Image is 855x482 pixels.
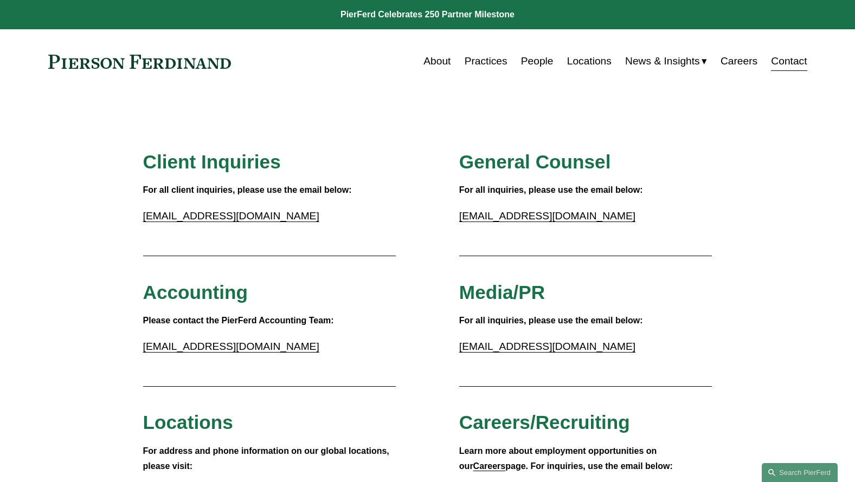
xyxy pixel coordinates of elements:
[143,341,319,352] a: [EMAIL_ADDRESS][DOMAIN_NAME]
[143,210,319,222] a: [EMAIL_ADDRESS][DOMAIN_NAME]
[459,412,630,433] span: Careers/Recruiting
[459,151,611,172] span: General Counsel
[465,51,507,71] a: Practices
[459,446,659,471] strong: Learn more about employment opportunities on our
[721,51,757,71] a: Careers
[459,210,635,222] a: [EMAIL_ADDRESS][DOMAIN_NAME]
[459,282,545,303] span: Media/PR
[771,51,807,71] a: Contact
[762,463,838,482] a: Search this site
[423,51,451,71] a: About
[625,51,707,71] a: folder dropdown
[625,52,700,71] span: News & Insights
[143,282,248,303] span: Accounting
[459,341,635,352] a: [EMAIL_ADDRESS][DOMAIN_NAME]
[505,461,673,471] strong: page. For inquiries, use the email below:
[143,151,281,172] span: Client Inquiries
[521,51,554,71] a: People
[143,412,233,433] span: Locations
[459,316,643,325] strong: For all inquiries, please use the email below:
[143,316,334,325] strong: Please contact the PierFerd Accounting Team:
[567,51,612,71] a: Locations
[473,461,506,471] a: Careers
[143,446,392,471] strong: For address and phone information on our global locations, please visit:
[143,185,352,194] strong: For all client inquiries, please use the email below:
[459,185,643,194] strong: For all inquiries, please use the email below:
